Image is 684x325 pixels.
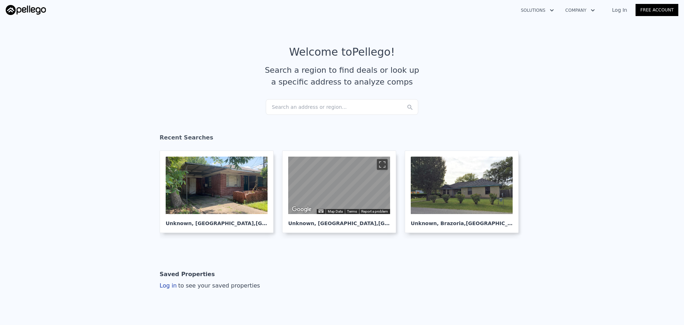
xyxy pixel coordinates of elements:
img: Pellego [6,5,46,15]
a: Map Unknown, [GEOGRAPHIC_DATA],[GEOGRAPHIC_DATA] 77061 [282,151,402,233]
span: , [GEOGRAPHIC_DATA] 77422 [464,220,543,226]
div: Unknown , [GEOGRAPHIC_DATA] [166,214,268,227]
div: Map [288,157,390,214]
a: Terms [347,209,357,213]
a: Unknown, Brazoria,[GEOGRAPHIC_DATA] 77422 [405,151,524,233]
button: Toggle fullscreen view [377,159,388,170]
div: Search a region to find deals or look up a specific address to analyze comps [262,64,422,88]
div: Unknown , Brazoria [411,214,513,227]
div: Street View [288,157,390,214]
div: Unknown , [GEOGRAPHIC_DATA] [288,214,390,227]
button: Keyboard shortcuts [318,209,323,213]
span: , [GEOGRAPHIC_DATA] 77061 [376,220,456,226]
button: Solutions [515,4,560,17]
div: Log in [160,281,260,290]
div: Saved Properties [160,267,215,281]
button: Map Data [328,209,343,214]
a: Report a problem [361,209,388,213]
button: Company [560,4,601,17]
div: Welcome to Pellego ! [289,46,395,59]
span: , [GEOGRAPHIC_DATA] 77013 [254,220,333,226]
a: Open this area in Google Maps (opens a new window) [290,205,313,214]
a: Log In [603,6,636,14]
div: Search an address or region... [266,99,418,115]
a: Unknown, [GEOGRAPHIC_DATA],[GEOGRAPHIC_DATA] 77013 [160,151,279,233]
img: Google [290,205,313,214]
div: Recent Searches [160,128,524,151]
a: Free Account [636,4,678,16]
span: to see your saved properties [177,282,260,289]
